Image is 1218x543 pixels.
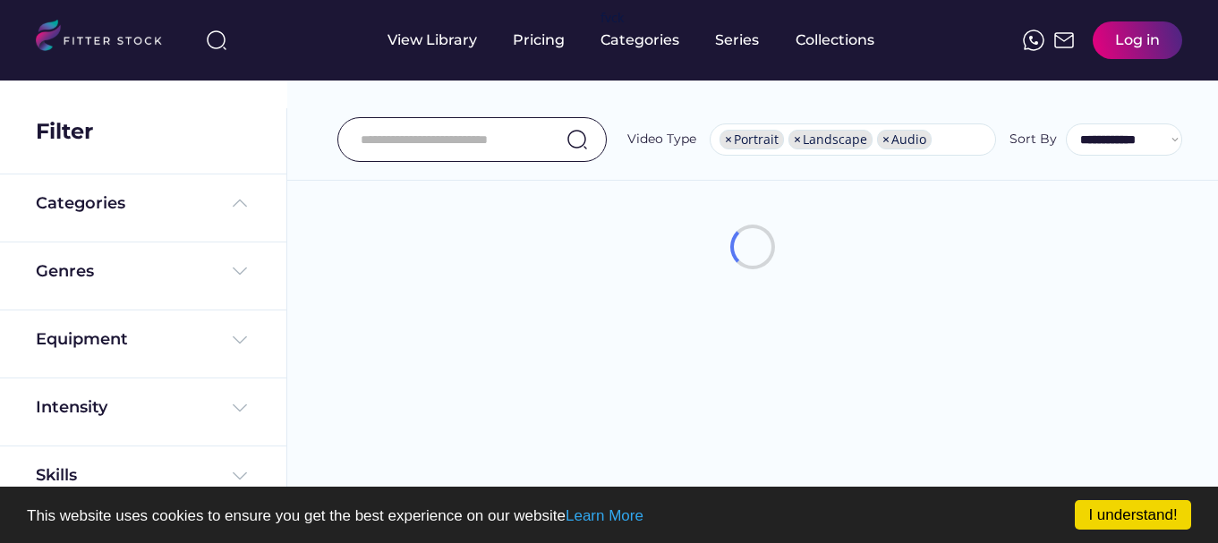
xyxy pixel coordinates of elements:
[36,464,81,487] div: Skills
[36,192,125,215] div: Categories
[36,396,107,419] div: Intensity
[600,9,624,27] div: fvck
[1075,500,1191,530] a: I understand!
[566,129,588,150] img: search-normal.svg
[36,328,128,351] div: Equipment
[229,329,251,351] img: Frame%20%284%29.svg
[206,30,227,51] img: search-normal%203.svg
[715,30,760,50] div: Series
[796,30,874,50] div: Collections
[566,507,643,524] a: Learn More
[513,30,565,50] div: Pricing
[229,192,251,214] img: Frame%20%285%29.svg
[36,260,94,283] div: Genres
[1009,131,1057,148] div: Sort By
[794,133,801,146] span: ×
[388,30,477,50] div: View Library
[36,116,93,147] div: Filter
[725,133,732,146] span: ×
[720,130,784,149] li: Portrait
[27,508,1191,523] p: This website uses cookies to ensure you get the best experience on our website
[788,130,873,149] li: Landscape
[882,133,890,146] span: ×
[229,397,251,419] img: Frame%20%284%29.svg
[627,131,696,148] div: Video Type
[36,20,177,56] img: LOGO.svg
[1053,30,1075,51] img: Frame%2051.svg
[1115,30,1160,50] div: Log in
[229,465,251,487] img: Frame%20%284%29.svg
[1023,30,1044,51] img: meteor-icons_whatsapp%20%281%29.svg
[229,260,251,282] img: Frame%20%284%29.svg
[877,130,932,149] li: Audio
[600,30,679,50] div: Categories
